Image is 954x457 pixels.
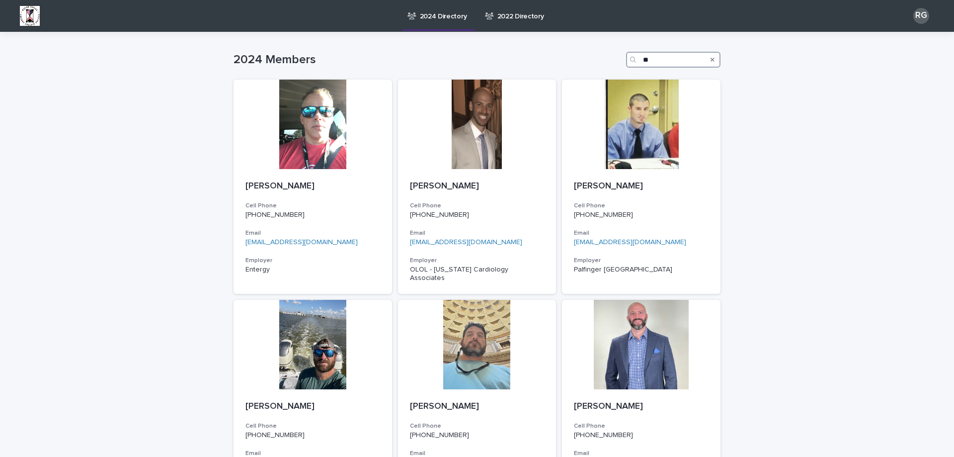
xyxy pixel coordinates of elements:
p: [PERSON_NAME] [410,181,545,192]
a: [PHONE_NUMBER] [245,432,305,439]
p: [PERSON_NAME] [574,401,709,412]
a: [PERSON_NAME]Cell Phone[PHONE_NUMBER]Email[EMAIL_ADDRESS][DOMAIN_NAME]EmployerEntergy [234,80,392,294]
img: BsxibNoaTPe9uU9VL587 [20,6,40,26]
h1: 2024 Members [234,53,622,67]
h3: Employer [245,257,380,265]
div: RG [913,8,929,24]
h3: Employer [410,257,545,265]
p: [PERSON_NAME] [245,181,380,192]
h3: Email [574,229,709,237]
h3: Cell Phone [574,202,709,210]
p: OLOL - [US_STATE] Cardiology Associates [410,266,545,282]
p: Entergy [245,266,380,274]
p: [PERSON_NAME] [574,181,709,192]
h3: Cell Phone [410,202,545,210]
a: [EMAIL_ADDRESS][DOMAIN_NAME] [245,239,358,246]
a: [PERSON_NAME]Cell Phone[PHONE_NUMBER]Email[EMAIL_ADDRESS][DOMAIN_NAME]EmployerPalfinger [GEOGRAPH... [562,80,720,294]
a: [PHONE_NUMBER] [245,211,305,218]
a: [PHONE_NUMBER] [410,211,469,218]
a: [PHONE_NUMBER] [574,432,633,439]
h3: Email [245,229,380,237]
a: [PHONE_NUMBER] [410,432,469,439]
a: [PHONE_NUMBER] [574,211,633,218]
h3: Cell Phone [245,202,380,210]
h3: Cell Phone [574,422,709,430]
h3: Cell Phone [410,422,545,430]
h3: Employer [574,257,709,265]
p: [PERSON_NAME] [245,401,380,412]
a: [EMAIL_ADDRESS][DOMAIN_NAME] [574,239,686,246]
p: Palfinger [GEOGRAPHIC_DATA] [574,266,709,274]
a: [PERSON_NAME]Cell Phone[PHONE_NUMBER]Email[EMAIL_ADDRESS][DOMAIN_NAME]EmployerOLOL - [US_STATE] C... [398,80,556,294]
h3: Email [410,229,545,237]
p: [PERSON_NAME] [410,401,545,412]
input: Search [626,52,720,68]
a: [EMAIL_ADDRESS][DOMAIN_NAME] [410,239,522,246]
h3: Cell Phone [245,422,380,430]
